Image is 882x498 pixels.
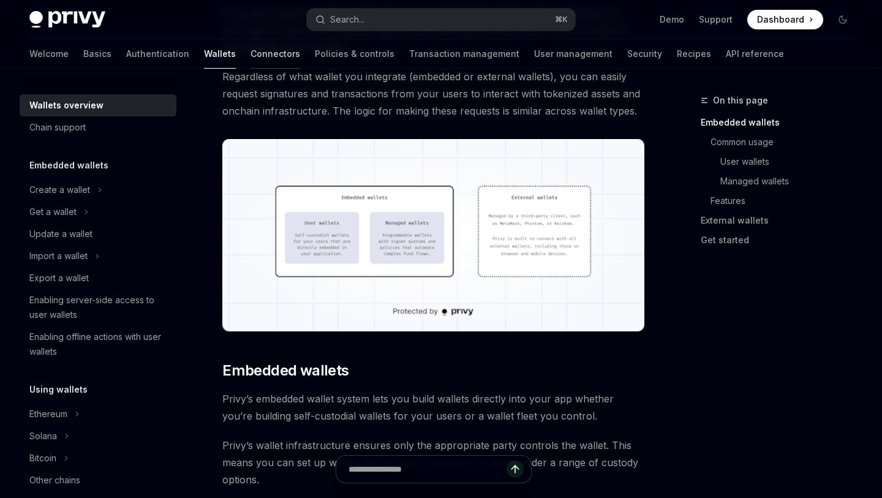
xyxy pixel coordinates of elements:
[747,10,823,29] a: Dashboard
[20,116,176,138] a: Chain support
[507,461,524,478] button: Send message
[627,39,662,69] a: Security
[222,139,644,331] img: images/walletoverview.png
[701,113,862,132] a: Embedded wallets
[720,172,862,191] a: Managed wallets
[29,451,56,466] div: Bitcoin
[20,469,176,491] a: Other chains
[29,382,88,397] h5: Using wallets
[29,293,169,322] div: Enabling server-side access to user wallets
[222,361,349,380] span: Embedded wallets
[126,39,189,69] a: Authentication
[720,152,862,172] a: User wallets
[701,230,862,250] a: Get started
[29,158,108,173] h5: Embedded wallets
[222,437,644,488] span: Privy’s wallet infrastructure ensures only the appropriate party controls the wallet. This means ...
[29,183,90,197] div: Create a wallet
[29,39,69,69] a: Welcome
[20,94,176,116] a: Wallets overview
[677,39,711,69] a: Recipes
[20,267,176,289] a: Export a wallet
[29,227,92,241] div: Update a wallet
[29,330,169,359] div: Enabling offline actions with user wallets
[29,98,104,113] div: Wallets overview
[29,407,67,421] div: Ethereum
[710,191,862,211] a: Features
[29,473,80,488] div: Other chains
[29,205,77,219] div: Get a wallet
[29,249,88,263] div: Import a wallet
[315,39,394,69] a: Policies & controls
[660,13,684,26] a: Demo
[699,13,733,26] a: Support
[20,223,176,245] a: Update a wallet
[20,326,176,363] a: Enabling offline actions with user wallets
[330,12,364,27] div: Search...
[29,271,89,285] div: Export a wallet
[757,13,804,26] span: Dashboard
[222,390,644,424] span: Privy’s embedded wallet system lets you build wallets directly into your app whether you’re build...
[251,39,300,69] a: Connectors
[534,39,612,69] a: User management
[29,429,57,443] div: Solana
[409,39,519,69] a: Transaction management
[701,211,862,230] a: External wallets
[307,9,575,31] button: Search...⌘K
[710,132,862,152] a: Common usage
[29,11,105,28] img: dark logo
[83,39,111,69] a: Basics
[713,93,768,108] span: On this page
[20,289,176,326] a: Enabling server-side access to user wallets
[204,39,236,69] a: Wallets
[833,10,853,29] button: Toggle dark mode
[726,39,784,69] a: API reference
[29,120,86,135] div: Chain support
[222,68,644,119] span: Regardless of what wallet you integrate (embedded or external wallets), you can easily request si...
[555,15,568,25] span: ⌘ K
